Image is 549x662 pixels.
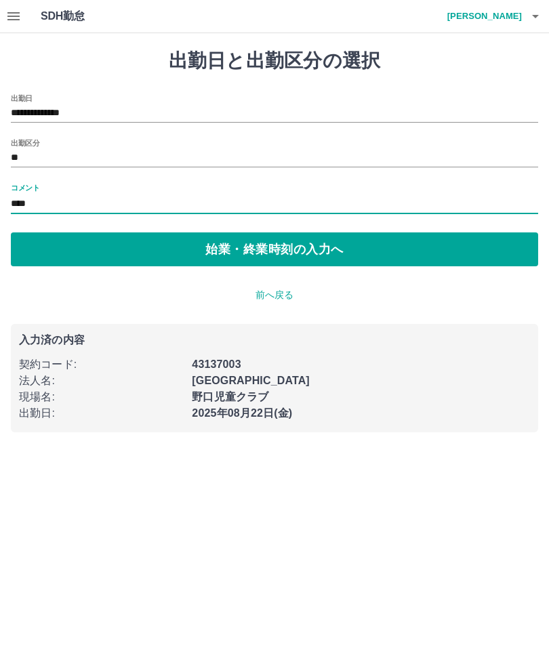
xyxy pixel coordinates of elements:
[19,356,184,373] p: 契約コード :
[11,288,538,302] p: 前へ戻る
[11,138,39,148] label: 出勤区分
[11,49,538,73] h1: 出勤日と出勤区分の選択
[11,182,39,192] label: コメント
[192,391,268,402] b: 野口児童クラブ
[19,335,530,346] p: 入力済の内容
[192,358,241,370] b: 43137003
[11,232,538,266] button: 始業・終業時刻の入力へ
[19,373,184,389] p: 法人名 :
[192,407,292,419] b: 2025年08月22日(金)
[11,93,33,103] label: 出勤日
[19,405,184,421] p: 出勤日 :
[192,375,310,386] b: [GEOGRAPHIC_DATA]
[19,389,184,405] p: 現場名 :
